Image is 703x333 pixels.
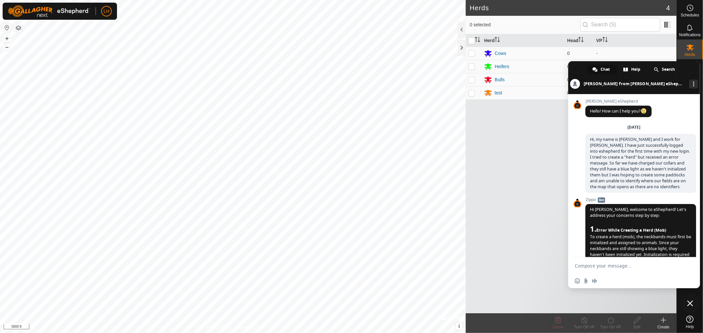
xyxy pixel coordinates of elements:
a: Privacy Policy [207,324,232,330]
span: 4 [666,3,670,13]
p-sorticon: Activate to sort [602,38,608,43]
div: Edit [624,324,650,330]
span: Hello! How can I help you? [590,108,647,114]
span: Bot [598,197,605,203]
p-sorticon: Activate to sort [495,38,500,43]
textarea: Compose your message... [575,263,679,269]
span: 0 selected [470,21,580,28]
div: Help [617,64,647,74]
span: Send a file [583,278,589,284]
td: - [594,60,677,73]
span: Delete [552,325,564,329]
button: Map Layers [15,24,22,32]
th: Head [565,34,594,47]
td: - [594,47,677,60]
span: Help [631,64,641,74]
span: i [458,323,460,329]
span: Help [686,325,694,329]
th: VP [594,34,677,47]
span: 1. [590,225,666,233]
p-sorticon: Activate to sort [475,38,480,43]
div: Close chat [680,294,700,313]
span: 0 [567,77,570,82]
span: Herds [685,53,695,57]
span: Notifications [679,33,701,37]
div: [DATE] [628,125,641,129]
button: – [3,43,11,51]
div: test [495,90,502,96]
input: Search (S) [580,18,660,32]
span: Error While Creating a Herd (Mob) [596,227,666,233]
span: Hi, my name is [PERSON_NAME] and I work for [PERSON_NAME]. I have just successfully logged into e... [590,137,690,190]
span: Schedules [681,13,699,17]
div: Cows [495,50,506,57]
span: Zippo [585,197,696,202]
span: LH [103,8,109,15]
a: Contact Us [239,324,259,330]
a: Help [677,313,703,331]
div: Turn Off VP [571,324,598,330]
span: 0 [567,64,570,69]
span: Insert an emoji [575,278,580,284]
div: Heifers [495,63,509,70]
img: Gallagher Logo [8,5,90,17]
div: Chat [587,64,617,74]
div: Bulls [495,76,505,83]
div: Turn On VP [598,324,624,330]
span: 0 [567,90,570,95]
h2: Herds [470,4,666,12]
span: [PERSON_NAME] eShepherd [585,99,652,104]
span: Audio message [592,278,597,284]
span: 0 [567,51,570,56]
span: Search [662,64,675,74]
p-sorticon: Activate to sort [578,38,584,43]
span: Chat [601,64,610,74]
div: Search [648,64,682,74]
button: i [455,323,463,330]
div: Create [650,324,677,330]
th: Herd [482,34,565,47]
button: Reset Map [3,24,11,32]
div: More channels [689,80,698,89]
button: + [3,35,11,42]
